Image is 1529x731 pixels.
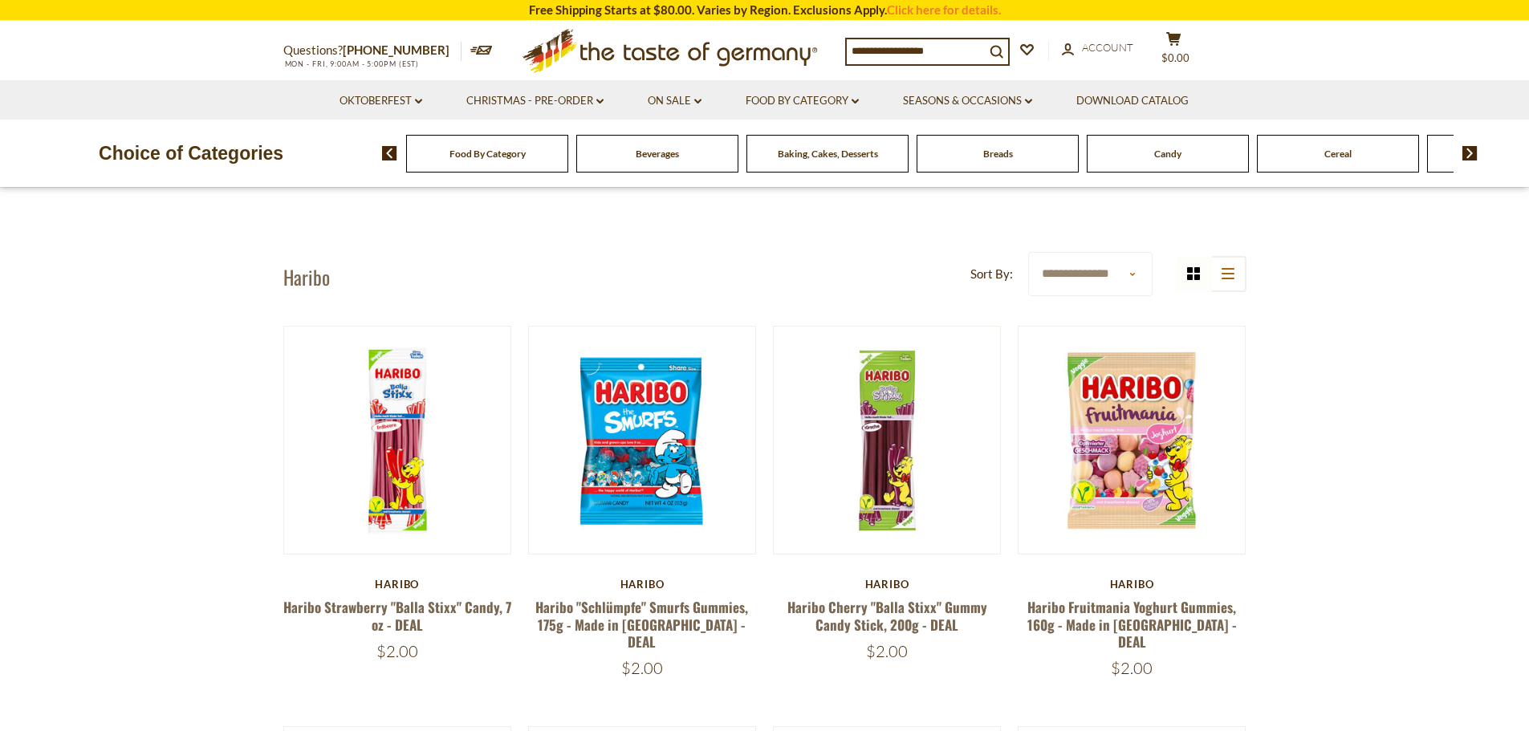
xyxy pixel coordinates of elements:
[382,146,397,160] img: previous arrow
[773,578,1002,591] div: Haribo
[866,641,908,661] span: $2.00
[283,265,330,289] h1: Haribo
[340,92,422,110] a: Oktoberfest
[1018,578,1246,591] div: Haribo
[466,92,604,110] a: Christmas - PRE-ORDER
[1150,31,1198,71] button: $0.00
[887,2,1001,17] a: Click here for details.
[376,641,418,661] span: $2.00
[774,327,1001,554] img: Haribo Balla Stixx Cherry
[903,92,1032,110] a: Seasons & Occasions
[983,148,1013,160] a: Breads
[621,658,663,678] span: $2.00
[1324,148,1352,160] a: Cereal
[1027,597,1237,652] a: Haribo Fruitmania Yoghurt Gummies, 160g - Made in [GEOGRAPHIC_DATA] - DEAL
[1062,39,1133,57] a: Account
[283,59,420,68] span: MON - FRI, 9:00AM - 5:00PM (EST)
[528,578,757,591] div: Haribo
[284,327,511,554] img: Haribo Balla Stixx
[1111,658,1153,678] span: $2.00
[636,148,679,160] a: Beverages
[343,43,449,57] a: [PHONE_NUMBER]
[1462,146,1478,160] img: next arrow
[1161,51,1189,64] span: $0.00
[970,264,1013,284] label: Sort By:
[648,92,701,110] a: On Sale
[283,40,462,61] p: Questions?
[778,148,878,160] a: Baking, Cakes, Desserts
[283,578,512,591] div: Haribo
[449,148,526,160] a: Food By Category
[529,327,756,554] img: Haribo The Smurfs Gummies
[1154,148,1181,160] a: Candy
[746,92,859,110] a: Food By Category
[1019,327,1246,554] img: Haribo Fruitmania Yoghurt
[1076,92,1189,110] a: Download Catalog
[283,597,511,634] a: Haribo Strawberry "Balla Stixx" Candy, 7 oz - DEAL
[535,597,748,652] a: Haribo "Schlümpfe" Smurfs Gummies, 175g - Made in [GEOGRAPHIC_DATA] - DEAL
[1082,41,1133,54] span: Account
[787,597,987,634] a: Haribo Cherry "Balla Stixx" Gummy Candy Stick, 200g - DEAL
